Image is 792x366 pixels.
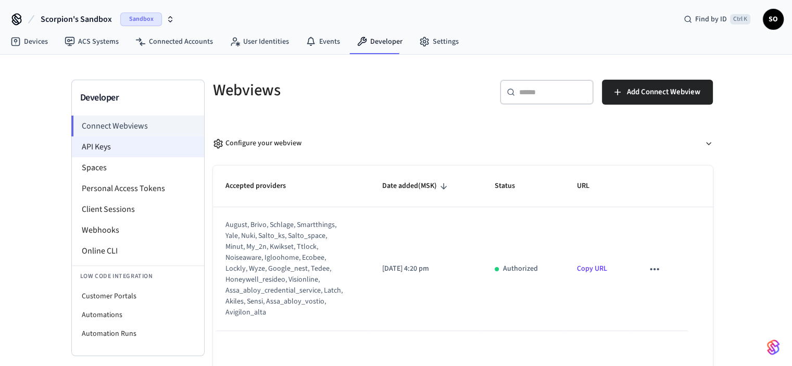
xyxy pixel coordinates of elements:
[72,220,204,241] li: Webhooks
[767,339,780,356] img: SeamLogoGradient.69752ec5.svg
[41,13,112,26] span: Scorpion's Sandbox
[763,9,784,30] button: SO
[213,166,713,331] table: sticky table
[72,287,204,306] li: Customer Portals
[675,10,759,29] div: Find by IDCtrl K
[764,10,783,29] span: SO
[213,80,457,101] h5: Webviews
[503,263,538,274] p: Authorized
[411,32,467,51] a: Settings
[695,14,727,24] span: Find by ID
[72,178,204,199] li: Personal Access Tokens
[602,80,713,105] button: Add Connect Webview
[297,32,348,51] a: Events
[71,116,204,136] li: Connect Webviews
[72,324,204,343] li: Automation Runs
[382,178,450,194] span: Date added(MSK)
[577,178,603,194] span: URL
[225,178,299,194] span: Accepted providers
[2,32,56,51] a: Devices
[577,263,607,274] a: Copy URL
[127,32,221,51] a: Connected Accounts
[627,85,700,99] span: Add Connect Webview
[72,136,204,157] li: API Keys
[221,32,297,51] a: User Identities
[213,138,301,149] div: Configure your webview
[72,266,204,287] li: Low Code Integration
[225,220,344,318] div: august, brivo, schlage, smartthings, yale, nuki, salto_ks, salto_space, minut, my_2n, kwikset, tt...
[72,199,204,220] li: Client Sessions
[730,14,750,24] span: Ctrl K
[72,306,204,324] li: Automations
[213,130,713,157] button: Configure your webview
[56,32,127,51] a: ACS Systems
[495,178,529,194] span: Status
[80,91,196,105] h3: Developer
[382,263,470,274] p: [DATE] 4:20 pm
[72,241,204,261] li: Online CLI
[120,12,162,26] span: Sandbox
[348,32,411,51] a: Developer
[72,157,204,178] li: Spaces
